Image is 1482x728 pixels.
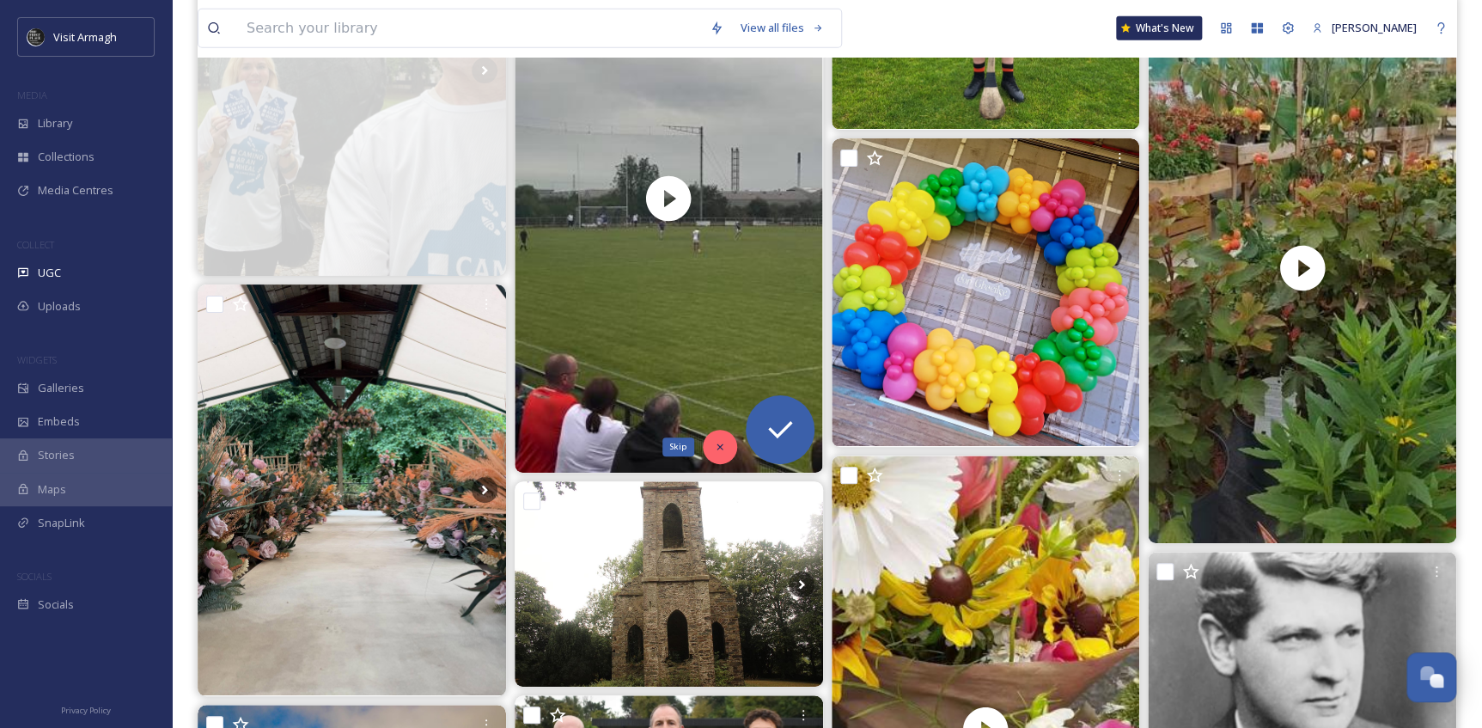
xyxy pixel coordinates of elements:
[1406,652,1456,702] button: Open Chat
[515,481,823,687] img: The old church just outside newtownhamilton built in 1775. #tullyvallen#oldchurches #newtownhamil...
[198,284,506,695] img: Yesterdays ceremony and reception set up basilsheils saoirse_moir wedding.helpnorthernireland #ar...
[1116,16,1202,40] a: What's New
[17,353,57,366] span: WIDGETS
[38,447,75,463] span: Stories
[832,138,1140,447] img: Supporting local. We were delighted to be able to support the lá Spraoi Mhacha Armagh festival fo...
[38,182,113,199] span: Media Centres
[238,9,701,47] input: Search your library
[1303,11,1425,45] a: [PERSON_NAME]
[17,238,54,251] span: COLLECT
[38,596,74,613] span: Socials
[38,149,95,165] span: Collections
[38,380,84,396] span: Galleries
[38,265,61,281] span: UGC
[61,699,111,719] a: Privacy Policy
[53,29,117,45] span: Visit Armagh
[38,515,85,531] span: SnapLink
[27,28,45,46] img: THE-FIRST-PLACE-VISIT-ARMAGH.COM-BLACK.jpg
[662,437,694,456] div: Skip
[61,705,111,716] span: Privacy Policy
[732,11,832,45] a: View all files
[38,298,81,315] span: Uploads
[17,89,47,101] span: MEDIA
[17,570,52,583] span: SOCIALS
[38,413,80,430] span: Embeds
[38,481,66,498] span: Maps
[1332,20,1417,35] span: [PERSON_NAME]
[38,115,72,132] span: Library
